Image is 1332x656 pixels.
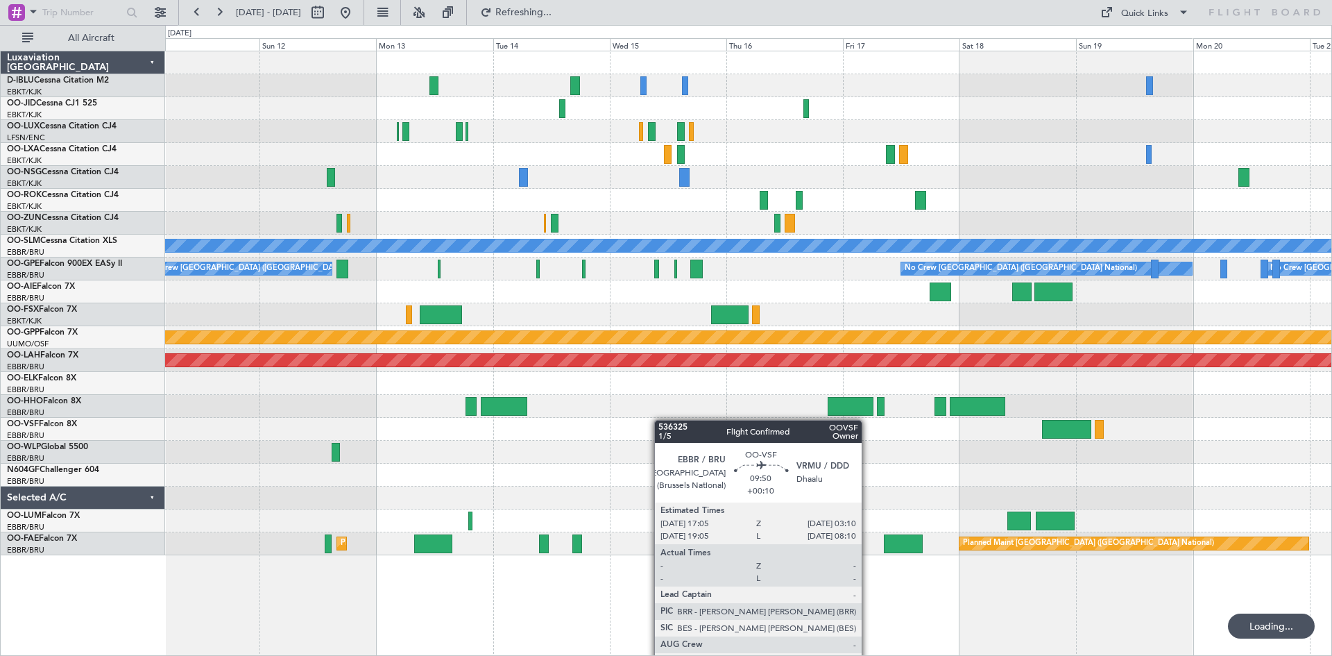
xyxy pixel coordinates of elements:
[7,283,37,291] span: OO-AIE
[7,305,39,314] span: OO-FSX
[7,512,42,520] span: OO-LUM
[474,1,557,24] button: Refreshing...
[7,385,44,395] a: EBBR/BRU
[7,99,97,108] a: OO-JIDCessna CJ1 525
[7,270,44,280] a: EBBR/BRU
[7,168,42,176] span: OO-NSG
[7,145,117,153] a: OO-LXACessna Citation CJ4
[259,38,376,51] div: Sun 12
[7,214,119,222] a: OO-ZUNCessna Citation CJ4
[959,38,1076,51] div: Sat 18
[1093,1,1196,24] button: Quick Links
[726,38,843,51] div: Thu 16
[7,535,39,543] span: OO-FAE
[168,28,191,40] div: [DATE]
[7,260,122,268] a: OO-GPEFalcon 900EX EASy II
[7,293,44,303] a: EBBR/BRU
[341,533,462,554] div: Planned Maint Melsbroek Air Base
[7,476,44,487] a: EBBR/BRU
[42,2,122,23] input: Trip Number
[7,351,40,360] span: OO-LAH
[143,38,259,51] div: Sat 11
[36,33,146,43] span: All Aircraft
[7,283,75,291] a: OO-AIEFalcon 7X
[7,99,36,108] span: OO-JID
[7,168,119,176] a: OO-NSGCessna Citation CJ4
[7,535,77,543] a: OO-FAEFalcon 7X
[7,328,40,337] span: OO-GPP
[7,260,40,268] span: OO-GPE
[7,122,40,131] span: OO-LUX
[7,466,99,474] a: N604GFChallenger 604
[7,155,42,166] a: EBKT/KJK
[7,522,44,532] a: EBBR/BRU
[7,328,78,337] a: OO-GPPFalcon 7X
[7,443,88,451] a: OO-WLPGlobal 5500
[495,8,553,17] span: Refreshing...
[376,38,493,51] div: Mon 13
[7,430,44,441] a: EBBR/BRU
[7,87,42,97] a: EBKT/KJK
[1193,38,1310,51] div: Mon 20
[7,362,44,372] a: EBBR/BRU
[7,145,40,153] span: OO-LXA
[7,122,117,131] a: OO-LUXCessna Citation CJ4
[963,533,1214,554] div: Planned Maint [GEOGRAPHIC_DATA] ([GEOGRAPHIC_DATA] National)
[905,258,1137,279] div: No Crew [GEOGRAPHIC_DATA] ([GEOGRAPHIC_DATA] National)
[843,38,959,51] div: Fri 17
[1076,38,1193,51] div: Sun 19
[7,466,40,474] span: N604GF
[7,247,44,258] a: EBBR/BRU
[7,305,77,314] a: OO-FSXFalcon 7X
[7,224,42,235] a: EBKT/KJK
[1228,614,1315,639] div: Loading...
[7,237,117,245] a: OO-SLMCessna Citation XLS
[7,214,42,222] span: OO-ZUN
[7,407,44,418] a: EBBR/BRU
[7,443,41,451] span: OO-WLP
[7,397,81,405] a: OO-HHOFalcon 8X
[7,339,49,349] a: UUMO/OSF
[7,237,40,245] span: OO-SLM
[493,38,610,51] div: Tue 14
[7,76,109,85] a: D-IBLUCessna Citation M2
[7,512,80,520] a: OO-LUMFalcon 7X
[7,110,42,120] a: EBKT/KJK
[146,258,379,279] div: No Crew [GEOGRAPHIC_DATA] ([GEOGRAPHIC_DATA] National)
[7,374,38,382] span: OO-ELK
[236,6,301,19] span: [DATE] - [DATE]
[7,420,77,428] a: OO-VSFFalcon 8X
[7,453,44,464] a: EBBR/BRU
[7,316,42,326] a: EBKT/KJK
[7,397,43,405] span: OO-HHO
[7,76,34,85] span: D-IBLU
[7,133,45,143] a: LFSN/ENC
[7,201,42,212] a: EBKT/KJK
[7,545,44,555] a: EBBR/BRU
[7,191,119,199] a: OO-ROKCessna Citation CJ4
[15,27,151,49] button: All Aircraft
[610,38,726,51] div: Wed 15
[7,374,76,382] a: OO-ELKFalcon 8X
[7,351,78,360] a: OO-LAHFalcon 7X
[7,191,42,199] span: OO-ROK
[7,420,39,428] span: OO-VSF
[1121,7,1168,21] div: Quick Links
[7,178,42,189] a: EBKT/KJK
